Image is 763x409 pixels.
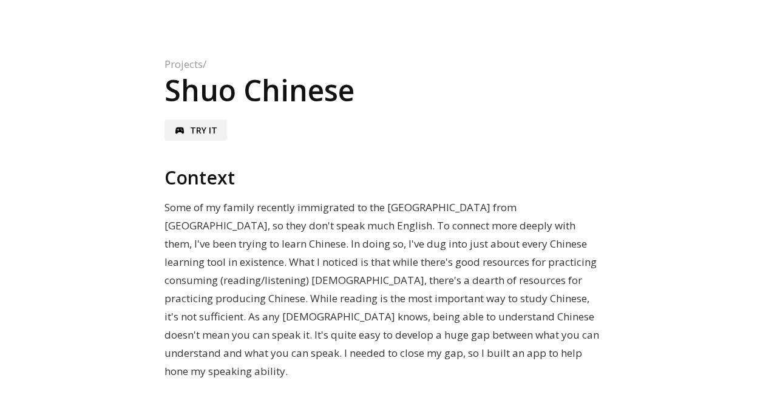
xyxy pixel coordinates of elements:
h1: Shuo Chinese [164,70,599,110]
p: Some of my family recently immigrated to the [GEOGRAPHIC_DATA] from [GEOGRAPHIC_DATA], so they do... [164,198,599,380]
nav: / [164,58,599,70]
span: sports_esports [174,125,185,136]
a: sports_esportsTry it [164,120,227,141]
span: Try it [190,124,217,136]
a: Projects [164,58,203,70]
h2: Context [164,165,599,190]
